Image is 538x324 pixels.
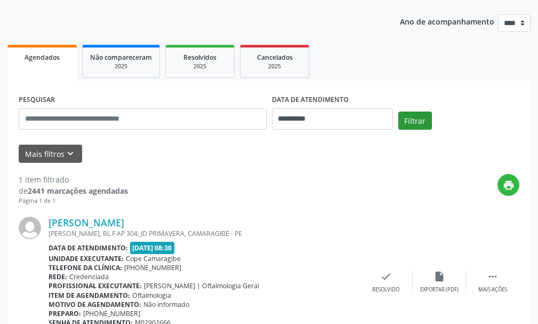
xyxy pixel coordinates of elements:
i:  [487,271,499,282]
b: Unidade executante: [49,254,124,263]
p: Ano de acompanhamento [400,14,494,28]
button: Mais filtroskeyboard_arrow_down [19,145,82,163]
span: [DATE] 08:30 [130,242,175,254]
b: Motivo de agendamento: [49,300,141,309]
div: 2025 [173,62,227,70]
div: de [19,185,128,196]
b: Data de atendimento: [49,243,128,252]
button: print [497,174,519,196]
b: Preparo: [49,309,81,318]
span: Oftalmologia [132,291,171,300]
div: Exportar (PDF) [420,286,459,294]
i: print [503,179,515,191]
a: [PERSON_NAME] [49,217,124,228]
span: Cancelados [257,53,293,62]
b: Rede: [49,272,67,281]
div: Mais ações [478,286,507,294]
b: Item de agendamento: [49,291,130,300]
span: [PHONE_NUMBER] [83,309,140,318]
div: [PERSON_NAME], BL F AP 304, JD PRIMAVERA, CAMARAGIBE - PE [49,229,359,238]
span: Agendados [25,53,60,62]
span: Credenciada [69,272,109,281]
span: Não informado [143,300,189,309]
div: 2025 [248,62,301,70]
div: 2025 [90,62,152,70]
div: Resolvido [372,286,399,294]
div: 1 item filtrado [19,174,128,185]
span: Cope Camaragibe [126,254,181,263]
img: img [19,217,41,239]
i: check [380,271,392,282]
span: [PERSON_NAME] | Oftalmologia Geral [144,281,259,290]
label: DATA DE ATENDIMENTO [272,92,349,108]
strong: 2441 marcações agendadas [28,186,128,196]
div: Página 1 de 1 [19,196,128,206]
span: Não compareceram [90,53,152,62]
i: insert_drive_file [433,271,445,282]
i: keyboard_arrow_down [65,148,76,160]
button: Filtrar [398,112,432,130]
b: Profissional executante: [49,281,142,290]
span: [PHONE_NUMBER] [124,263,181,272]
span: Resolvidos [183,53,216,62]
label: PESQUISAR [19,92,55,108]
b: Telefone da clínica: [49,263,122,272]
